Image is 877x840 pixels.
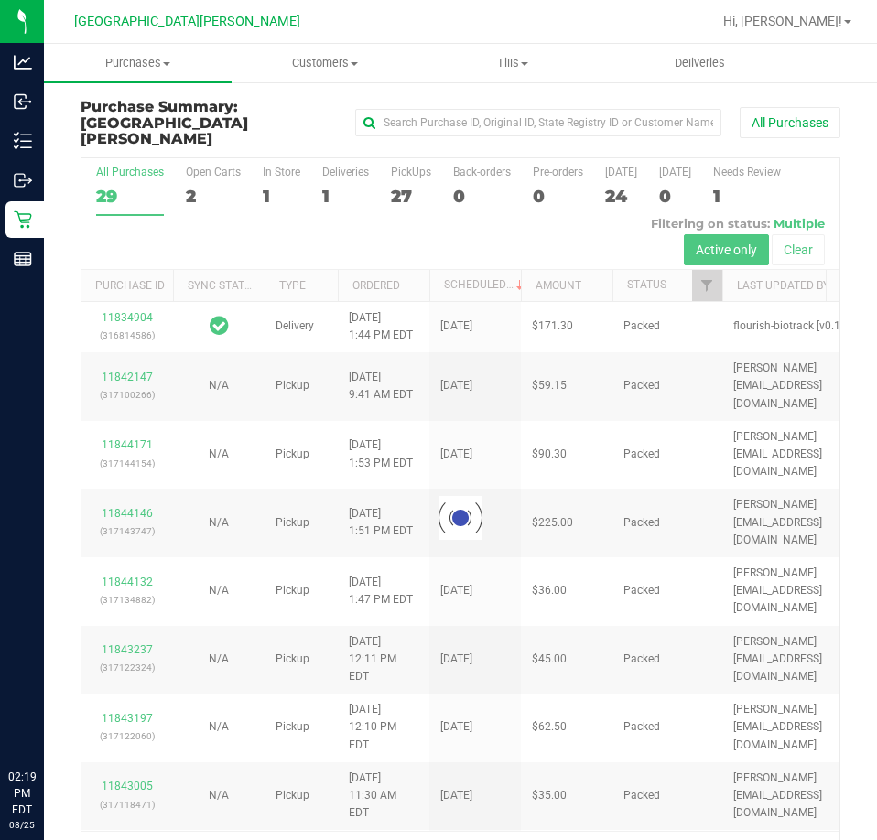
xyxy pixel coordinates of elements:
[74,14,300,29] span: [GEOGRAPHIC_DATA][PERSON_NAME]
[81,114,248,148] span: [GEOGRAPHIC_DATA][PERSON_NAME]
[44,55,232,71] span: Purchases
[14,132,32,150] inline-svg: Inventory
[420,55,606,71] span: Tills
[232,44,419,82] a: Customers
[8,818,36,832] p: 08/25
[723,14,842,28] span: Hi, [PERSON_NAME]!
[606,44,794,82] a: Deliveries
[355,109,721,136] input: Search Purchase ID, Original ID, State Registry ID or Customer Name...
[44,44,232,82] a: Purchases
[14,171,32,189] inline-svg: Outbound
[81,99,334,147] h3: Purchase Summary:
[14,210,32,229] inline-svg: Retail
[14,92,32,111] inline-svg: Inbound
[14,53,32,71] inline-svg: Analytics
[419,44,607,82] a: Tills
[14,250,32,268] inline-svg: Reports
[650,55,750,71] span: Deliveries
[8,769,36,818] p: 02:19 PM EDT
[740,107,840,138] button: All Purchases
[18,694,73,748] iframe: Resource center
[233,55,418,71] span: Customers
